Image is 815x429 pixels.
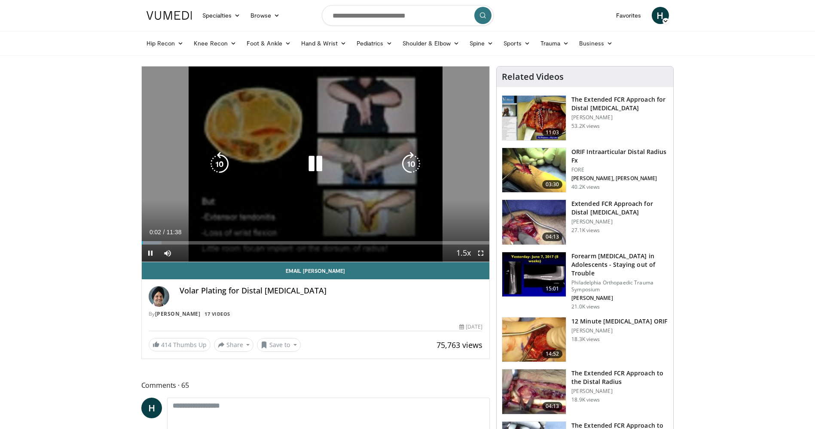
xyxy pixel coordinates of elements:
a: Trauma [535,35,574,52]
a: Business [574,35,618,52]
p: [PERSON_NAME] [571,114,668,121]
span: 14:52 [542,350,563,358]
span: 03:30 [542,180,563,189]
div: Progress Bar [142,241,490,245]
img: _514ecLNcU81jt9H5hMDoxOjA4MTtFn1_1.150x105_q85_crop-smart_upscale.jpg [502,200,566,245]
a: Foot & Ankle [241,35,296,52]
p: 27.1K views [571,227,600,234]
div: [DATE] [459,323,482,331]
p: [PERSON_NAME] [571,327,667,334]
a: 03:30 ORIF Intraarticular Distal Radius Fx FORE [PERSON_NAME], [PERSON_NAME] 40.2K views [502,148,668,193]
video-js: Video Player [142,66,490,262]
p: [PERSON_NAME] [571,388,668,395]
img: VuMedi Logo [147,11,192,20]
a: 15:01 Forearm [MEDICAL_DATA] in Adolescents - Staying out of Trouble Philadelphia Orthopaedic Tra... [502,252,668,310]
a: Sports [498,35,535,52]
span: 04:13 [542,402,563,411]
button: Pause [142,245,159,262]
p: Philadelphia Orthopaedic Trauma Symposium [571,279,668,293]
a: 14:52 12 Minute [MEDICAL_DATA] ORIF [PERSON_NAME] 18.3K views [502,317,668,363]
h3: The Extended FCR Approach to the Distal Radius [571,369,668,386]
img: Avatar [149,286,169,307]
span: 11:38 [166,229,181,236]
span: 11:03 [542,128,563,137]
img: 212608_0000_1.png.150x105_q85_crop-smart_upscale.jpg [502,148,566,193]
h3: ORIF Intraarticular Distal Radius Fx [571,148,668,165]
a: 17 Videos [202,310,233,317]
a: 414 Thumbs Up [149,338,211,351]
a: Spine [464,35,498,52]
img: 99621ec1-f93f-4954-926a-d628ad4370b3.jpg.150x105_q85_crop-smart_upscale.jpg [502,317,566,362]
h3: Extended FCR Approach for Distal [MEDICAL_DATA] [571,199,668,217]
h3: The Extended FCR Approach for Distal [MEDICAL_DATA] [571,95,668,112]
p: [PERSON_NAME], [PERSON_NAME] [571,175,668,182]
img: 320113_0000_1.png.150x105_q85_crop-smart_upscale.jpg [502,369,566,414]
h4: Volar Plating for Distal [MEDICAL_DATA] [180,286,483,296]
div: By [149,310,483,318]
p: 18.3K views [571,336,600,343]
a: Knee Recon [189,35,241,52]
a: H [141,398,162,418]
button: Share [214,338,254,352]
img: 25619031-145e-4c60-a054-82f5ddb5a1ab.150x105_q85_crop-smart_upscale.jpg [502,252,566,297]
span: 15:01 [542,284,563,293]
a: Specialties [197,7,246,24]
a: H [652,7,669,24]
p: FORE [571,166,668,173]
a: 04:13 Extended FCR Approach for Distal [MEDICAL_DATA] [PERSON_NAME] 27.1K views [502,199,668,245]
h4: Related Videos [502,72,564,82]
p: 40.2K views [571,184,600,190]
p: [PERSON_NAME] [571,295,668,302]
h3: 12 Minute [MEDICAL_DATA] ORIF [571,317,667,326]
input: Search topics, interventions [322,5,494,26]
a: 04:13 The Extended FCR Approach to the Distal Radius [PERSON_NAME] 18.9K views [502,369,668,414]
p: 18.9K views [571,396,600,403]
p: 53.2K views [571,123,600,130]
button: Fullscreen [472,245,489,262]
p: 21.0K views [571,303,600,310]
span: 0:02 [150,229,161,236]
button: Playback Rate [455,245,472,262]
span: / [163,229,165,236]
button: Mute [159,245,176,262]
a: [PERSON_NAME] [155,310,201,317]
a: Hip Recon [141,35,189,52]
a: Email [PERSON_NAME] [142,262,490,279]
a: Pediatrics [351,35,397,52]
p: [PERSON_NAME] [571,218,668,225]
a: Shoulder & Elbow [397,35,464,52]
img: 275697_0002_1.png.150x105_q85_crop-smart_upscale.jpg [502,96,566,140]
a: Browse [245,7,285,24]
a: Hand & Wrist [296,35,351,52]
a: 11:03 The Extended FCR Approach for Distal [MEDICAL_DATA] [PERSON_NAME] 53.2K views [502,95,668,141]
span: 75,763 views [436,340,482,350]
span: Comments 65 [141,380,490,391]
a: Favorites [611,7,647,24]
span: 04:13 [542,233,563,241]
span: 414 [161,341,171,349]
h3: Forearm [MEDICAL_DATA] in Adolescents - Staying out of Trouble [571,252,668,278]
button: Save to [257,338,301,352]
